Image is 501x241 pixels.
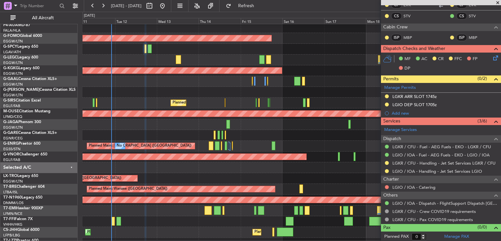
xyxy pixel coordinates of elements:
span: DP [404,65,410,72]
button: Refresh [223,1,262,11]
a: T7-FFIFalcon 7X [3,217,33,221]
div: CS [456,12,467,20]
a: LGIO / IOA - Dispatch - FlightSupport Dispatch [GEOGRAPHIC_DATA] [392,201,498,206]
span: MF [404,56,411,62]
span: Others [383,192,398,199]
span: G-KGKG [3,66,19,70]
button: All Aircraft [7,13,71,23]
span: T7-FFI [3,217,15,221]
span: FP [473,56,478,62]
div: Add new [392,110,498,116]
div: ISP [391,34,402,41]
a: LTBA/ISL [3,190,18,195]
a: CS-JHHGlobal 6000 [3,228,39,232]
span: P4-AUA [3,23,18,27]
div: Sun 17 [324,18,366,24]
a: Manage Permits [384,85,416,91]
a: EGGW/LTN [3,125,23,130]
a: EGGW/LTN [3,82,23,87]
a: T7-BREChallenger 604 [3,185,45,189]
a: G-SIRSCitation Excel [3,99,41,103]
span: Permits [383,75,399,83]
a: P4-AUAMD-87 [3,23,30,27]
div: Sat 16 [282,18,324,24]
a: LGIO / IOA - Catering [392,185,435,190]
a: Manage Services [384,127,417,133]
span: (0/0) [478,224,487,231]
a: G-[PERSON_NAME]Cessna Citation XLS [3,88,76,92]
div: Planned Maint Warsaw ([GEOGRAPHIC_DATA]) [89,184,167,194]
a: DNMM/LOS [3,201,23,205]
span: Charter [383,176,399,183]
span: (3/6) [478,118,487,124]
span: T7-N1960 [3,196,22,200]
div: Planned Maint [GEOGRAPHIC_DATA] ([GEOGRAPHIC_DATA]) [89,141,191,151]
a: FALA/HLA [3,28,21,33]
a: T7-EMIHawker 900XP [3,206,43,210]
a: G-KGKGLegacy 600 [3,66,39,70]
a: LFMD/CEQ [3,114,22,119]
div: No Crew [117,141,132,151]
span: Pax [383,224,390,232]
span: Dispatch Checks and Weather [383,45,445,53]
a: EGGW/LTN [3,179,23,184]
span: G-GARE [3,131,18,135]
div: Planned Maint [GEOGRAPHIC_DATA] ([GEOGRAPHIC_DATA]) [173,98,275,108]
span: G-VNOR [3,153,19,156]
a: MBP [403,35,418,40]
span: G-JAGA [3,120,18,124]
div: CS [391,12,402,20]
span: AC [421,56,427,62]
a: G-VNORChallenger 650 [3,153,47,156]
div: Planned Maint [GEOGRAPHIC_DATA] ([GEOGRAPHIC_DATA]) [87,227,190,237]
div: Tue 12 [115,18,157,24]
div: LGKR ARR SLOT 1745z [392,94,437,99]
span: M-OUSE [3,109,19,113]
span: [DATE] - [DATE] [111,3,142,9]
span: G-ENRG [3,142,19,146]
span: LX-TRO [3,174,17,178]
span: T7-EMI [3,206,16,210]
span: FFC [454,56,462,62]
div: Planned Maint [GEOGRAPHIC_DATA] ([GEOGRAPHIC_DATA]) [254,227,357,237]
a: LFMN/NCE [3,211,23,216]
a: STV [403,13,418,19]
span: All Aircraft [17,16,69,20]
a: EGSS/STN [3,147,21,152]
span: CR [438,56,444,62]
span: G-FOMO [3,34,20,38]
a: G-SPCYLegacy 650 [3,45,38,49]
div: Mon 11 [73,18,115,24]
span: T7-BRE [3,185,17,189]
div: Fri 15 [241,18,282,24]
a: G-FOMOGlobal 6000 [3,34,42,38]
span: (0/2) [478,75,487,82]
a: LGIO / IOA - Handling - Jet Set Services LGIO [392,169,482,174]
a: G-ENRGPraetor 600 [3,142,40,146]
div: LGIO DEP SLOT 1705z [392,102,437,107]
a: G-LEGCLegacy 600 [3,56,38,59]
a: LFPB/LBG [3,233,20,238]
a: LGIO / IOA - Fuel - AEG Fuels - EKO - LGIO / IOA [392,152,490,158]
a: G-JAGAPhenom 300 [3,120,41,124]
a: EGLF/FAB [3,157,20,162]
a: Manage PAX [444,233,469,240]
a: MBP [469,35,483,40]
span: G-LEGC [3,56,17,59]
a: LGKR / CFU - Handling - Jet Set Services LGKR / CFU [392,160,495,166]
a: LX-TROLegacy 650 [3,174,38,178]
span: Cabin Crew [383,24,408,31]
a: LGKR / CFU - Crew COVID19 requirements [392,209,476,214]
a: G-GARECessna Citation XLS+ [3,131,57,135]
a: EGLF/FAB [3,104,20,108]
span: CS-JHH [3,228,17,232]
div: Thu 14 [199,18,240,24]
span: Dispatch [383,135,401,143]
div: Mon 18 [366,18,408,24]
a: EGGW/LTN [3,39,23,44]
a: LGKR / CFU - Pax COVID19 requirements [392,217,473,222]
a: EGGW/LTN [3,71,23,76]
label: Planned PAX [384,233,409,240]
div: Wed 13 [157,18,199,24]
span: Refresh [233,4,260,8]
